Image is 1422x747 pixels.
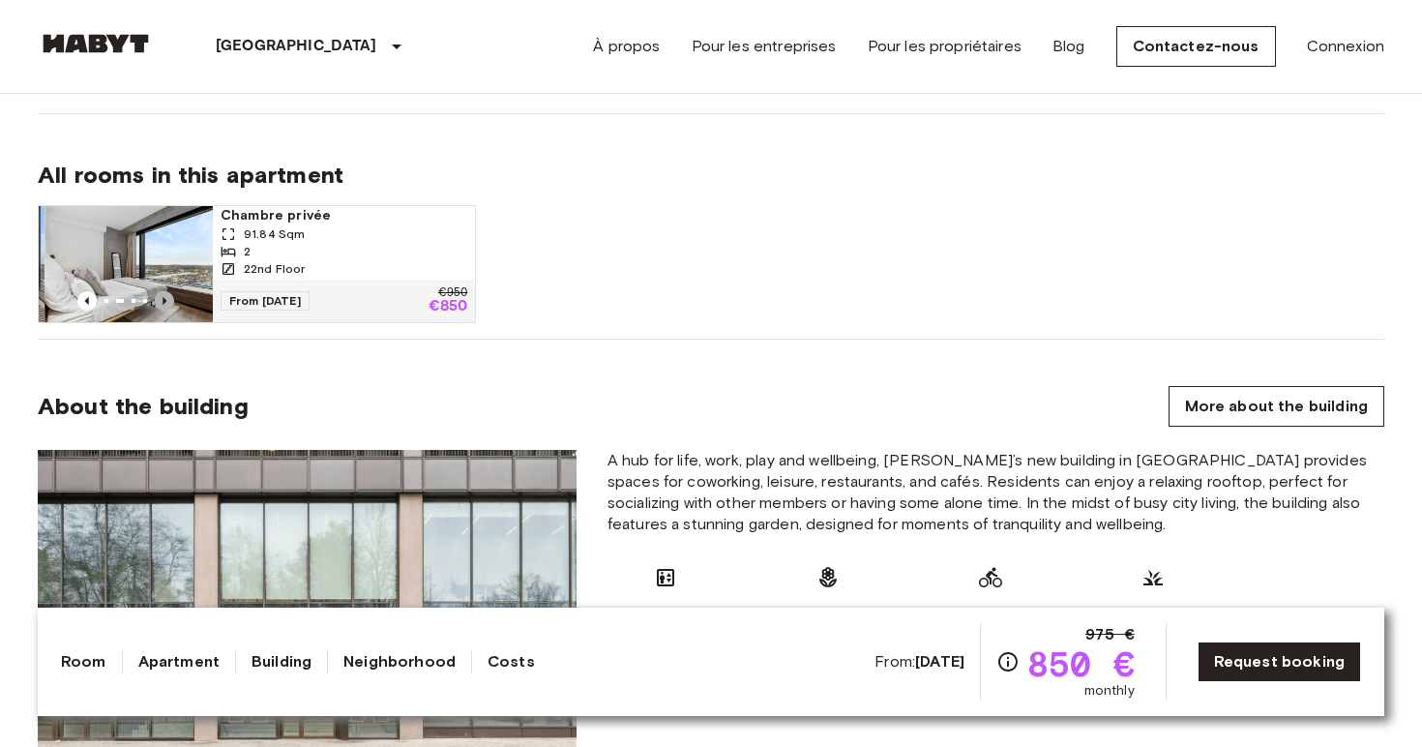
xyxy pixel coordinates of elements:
[77,291,97,311] button: Previous image
[38,205,476,323] a: Marketing picture of unit BE-23-003-090-001Marketing picture of unit BE-23-003-090-001Previous im...
[244,260,306,278] span: 22nd Floor
[216,35,377,58] p: [GEOGRAPHIC_DATA]
[221,206,467,225] span: Chambre privée
[593,35,660,58] a: À propos
[915,652,964,671] b: [DATE]
[438,287,467,299] p: €950
[488,650,535,673] a: Costs
[868,35,1022,58] a: Pour les propriétaires
[44,206,219,322] img: Marketing picture of unit BE-23-003-090-001
[770,605,886,643] span: Community Garden
[155,291,174,311] button: Previous image
[138,650,220,673] a: Apartment
[1307,35,1384,58] a: Connexion
[429,299,468,314] p: €850
[1169,386,1384,427] a: More about the building
[38,392,249,421] span: About the building
[1095,605,1211,643] span: Community Greenhouse
[948,605,1033,624] span: Bike Storage
[1198,642,1361,682] a: Request booking
[1027,646,1135,681] span: 850 €
[638,605,692,624] span: Elevator
[252,650,311,673] a: Building
[61,650,106,673] a: Room
[1116,26,1276,67] a: Contactez-nous
[607,450,1384,535] span: A hub for life, work, play and wellbeing, [PERSON_NAME]’s new building in [GEOGRAPHIC_DATA] provi...
[38,161,1384,190] span: All rooms in this apartment
[1084,681,1135,701] span: monthly
[244,225,305,243] span: 91.84 Sqm
[874,651,964,672] span: From:
[221,291,310,311] span: From [DATE]
[996,650,1020,673] svg: Check cost overview for full price breakdown. Please note that discounts apply to new joiners onl...
[1052,35,1085,58] a: Blog
[244,243,251,260] span: 2
[343,650,456,673] a: Neighborhood
[692,35,837,58] a: Pour les entreprises
[1085,623,1135,646] span: 975 €
[38,34,154,53] img: Habyt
